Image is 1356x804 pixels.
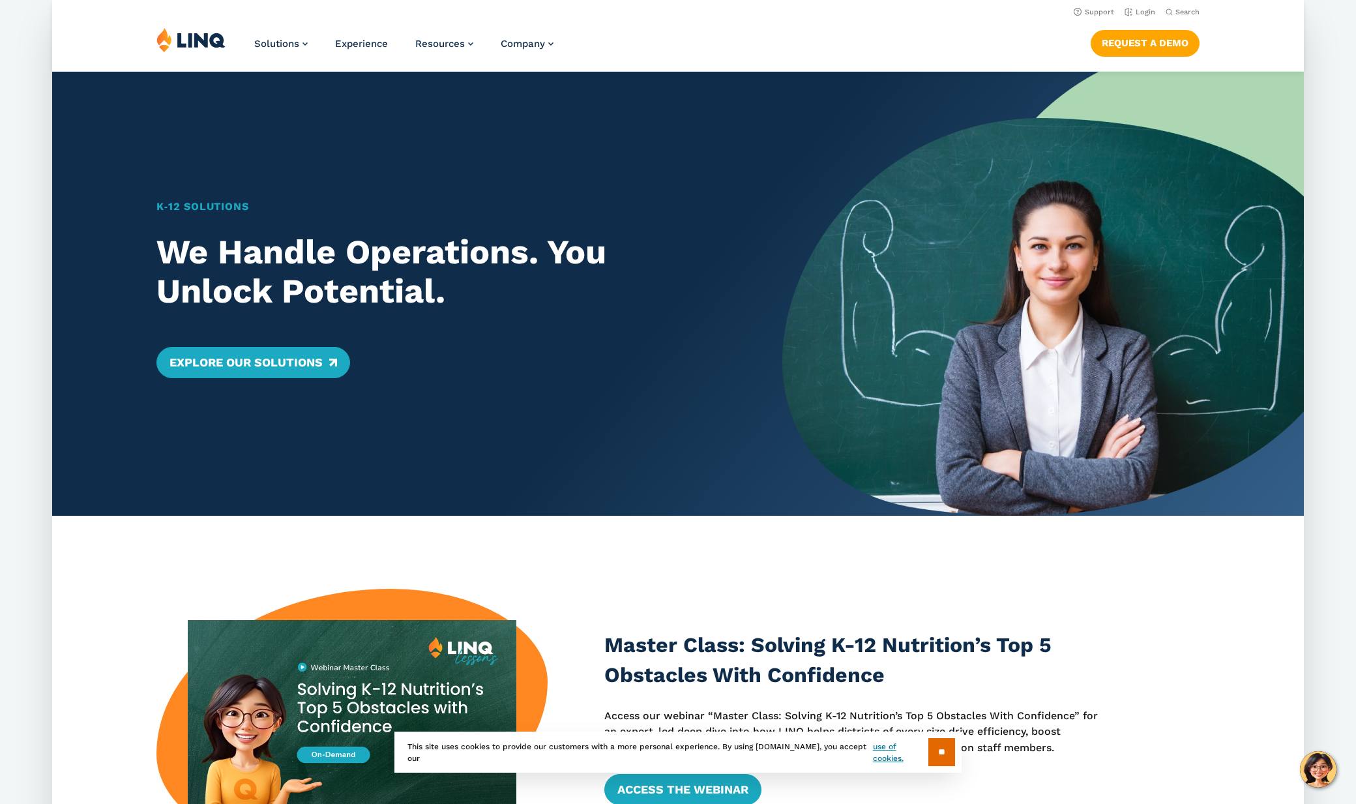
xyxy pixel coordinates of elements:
img: Home Banner [782,72,1304,516]
a: use of cookies. [873,741,928,764]
a: Company [501,38,553,50]
a: Request a Demo [1091,30,1200,56]
span: Search [1175,8,1200,16]
a: Support [1074,8,1114,16]
span: Company [501,38,545,50]
a: Solutions [254,38,308,50]
h2: We Handle Operations. You Unlock Potential. [156,233,731,311]
nav: Button Navigation [1091,27,1200,56]
nav: Utility Navigation [52,4,1304,18]
nav: Primary Navigation [254,27,553,70]
button: Hello, have a question? Let’s chat. [1300,751,1336,788]
a: Resources [415,38,473,50]
div: This site uses cookies to provide our customers with a more personal experience. By using [DOMAIN... [394,732,962,773]
a: Experience [335,38,388,50]
span: Resources [415,38,465,50]
a: Login [1125,8,1155,16]
a: Explore Our Solutions [156,347,350,378]
span: Solutions [254,38,299,50]
p: Access our webinar “Master Class: Solving K-12 Nutrition’s Top 5 Obstacles With Confidence” for a... [604,708,1110,756]
h1: K‑12 Solutions [156,199,731,215]
img: LINQ | K‑12 Software [156,27,226,52]
h3: Master Class: Solving K-12 Nutrition’s Top 5 Obstacles With Confidence [604,631,1110,690]
button: Open Search Bar [1166,7,1200,17]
